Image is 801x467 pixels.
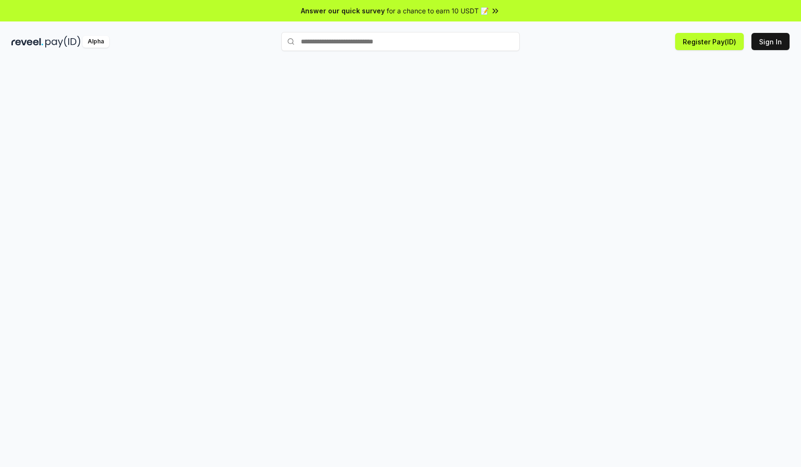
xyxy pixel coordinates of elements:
[751,33,790,50] button: Sign In
[301,6,385,16] span: Answer our quick survey
[45,36,81,48] img: pay_id
[82,36,109,48] div: Alpha
[387,6,489,16] span: for a chance to earn 10 USDT 📝
[11,36,43,48] img: reveel_dark
[675,33,744,50] button: Register Pay(ID)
